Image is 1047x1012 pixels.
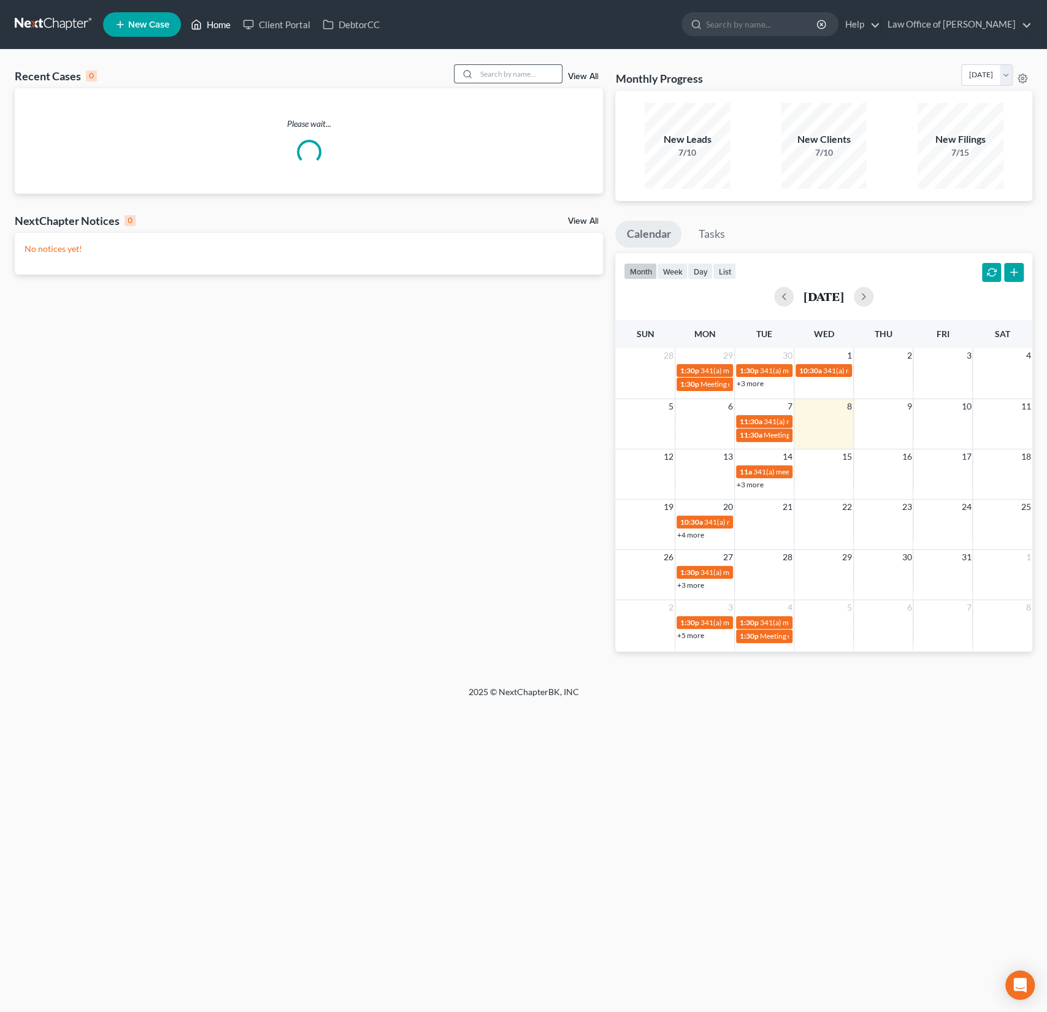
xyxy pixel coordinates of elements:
span: 11:30a [740,417,762,426]
a: +3 more [737,379,764,388]
div: NextChapter Notices [15,213,136,228]
span: 16 [900,449,913,464]
div: 7/10 [645,146,731,159]
span: 7 [786,399,794,414]
span: 13 [722,449,734,464]
span: 21 [781,500,794,514]
span: 11a [740,467,752,476]
span: Tue [756,329,772,339]
h2: [DATE] [803,290,844,303]
span: 30 [781,348,794,363]
span: 6 [727,399,734,414]
button: day [688,263,713,280]
div: Open Intercom Messenger [1005,970,1035,1000]
span: 28 [662,348,675,363]
span: 341(a) meeting for Antawonia [PERSON_NAME] [760,366,915,375]
a: Law Office of [PERSON_NAME] [881,13,1032,36]
input: Search by name... [476,65,562,83]
span: 4 [1025,348,1032,363]
a: +3 more [737,480,764,489]
span: 26 [662,550,675,565]
span: Fri [937,329,949,339]
div: New Leads [645,132,731,146]
span: 20 [722,500,734,514]
span: 9 [905,399,913,414]
div: Recent Cases [15,69,97,83]
p: No notices yet! [25,243,593,255]
span: 29 [841,550,853,565]
span: 3 [965,348,972,363]
span: 3 [727,600,734,615]
div: New Clients [781,132,867,146]
span: Wed [814,329,834,339]
span: Mon [694,329,716,339]
span: 5 [846,600,853,615]
a: Client Portal [237,13,316,36]
span: 8 [1025,600,1032,615]
span: 18 [1020,449,1032,464]
div: New Filings [918,132,1003,146]
a: Calendar [615,221,681,248]
span: 15 [841,449,853,464]
span: Sat [995,329,1010,339]
span: 6 [905,600,913,615]
span: 22 [841,500,853,514]
div: 0 [125,215,136,226]
span: 1:30p [680,568,699,577]
span: 11 [1020,399,1032,414]
span: Thu [875,329,892,339]
span: 31 [960,550,972,565]
span: 1:30p [680,618,699,627]
span: 2 [905,348,913,363]
a: +5 more [677,631,704,640]
span: 1 [1025,550,1032,565]
a: View All [567,217,598,226]
span: Meeting of Creditors for [PERSON_NAME] [764,430,900,439]
div: 7/15 [918,146,1003,159]
span: 30 [900,550,913,565]
span: 341(a) meeting for [PERSON_NAME] & [PERSON_NAME] [760,618,943,627]
h3: Monthly Progress [615,71,702,86]
p: Please wait... [15,118,603,130]
span: 14 [781,449,794,464]
div: 0 [86,70,97,82]
span: New Case [128,20,169,29]
span: 341(a) meeting for [PERSON_NAME] [700,568,819,577]
span: 27 [722,550,734,565]
span: 341(a) meeting for [PERSON_NAME] [704,517,823,527]
div: 2025 © NextChapterBK, INC [174,686,873,708]
span: 1:30p [680,366,699,375]
span: 1:30p [740,618,759,627]
a: Help [839,13,880,36]
span: Sun [636,329,654,339]
span: 10:30a [799,366,822,375]
span: 1:30p [740,631,759,641]
span: 5 [667,399,675,414]
a: Tasks [687,221,735,248]
div: 7/10 [781,146,867,159]
span: 10:30a [680,517,703,527]
span: 341(a) meeting for [PERSON_NAME] [764,417,882,426]
span: 341(a) meeting for [PERSON_NAME] [700,618,819,627]
a: DebtorCC [316,13,386,36]
span: 11:30a [740,430,762,439]
span: 4 [786,600,794,615]
a: View All [567,72,598,81]
a: +3 more [677,580,704,590]
span: 25 [1020,500,1032,514]
a: +4 more [677,530,704,539]
span: 2 [667,600,675,615]
button: week [657,263,688,280]
span: 341(a) meeting for [PERSON_NAME] [753,467,872,476]
span: 341(a) meeting for [PERSON_NAME] [PERSON_NAME] [700,366,878,375]
span: 10 [960,399,972,414]
span: 1:30p [740,366,759,375]
a: Home [185,13,237,36]
span: Meeting of Creditors for [PERSON_NAME] & [PERSON_NAME] [760,631,961,641]
span: 17 [960,449,972,464]
span: 7 [965,600,972,615]
span: 341(a) meeting for [PERSON_NAME] [823,366,942,375]
span: 29 [722,348,734,363]
span: 8 [846,399,853,414]
span: 23 [900,500,913,514]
